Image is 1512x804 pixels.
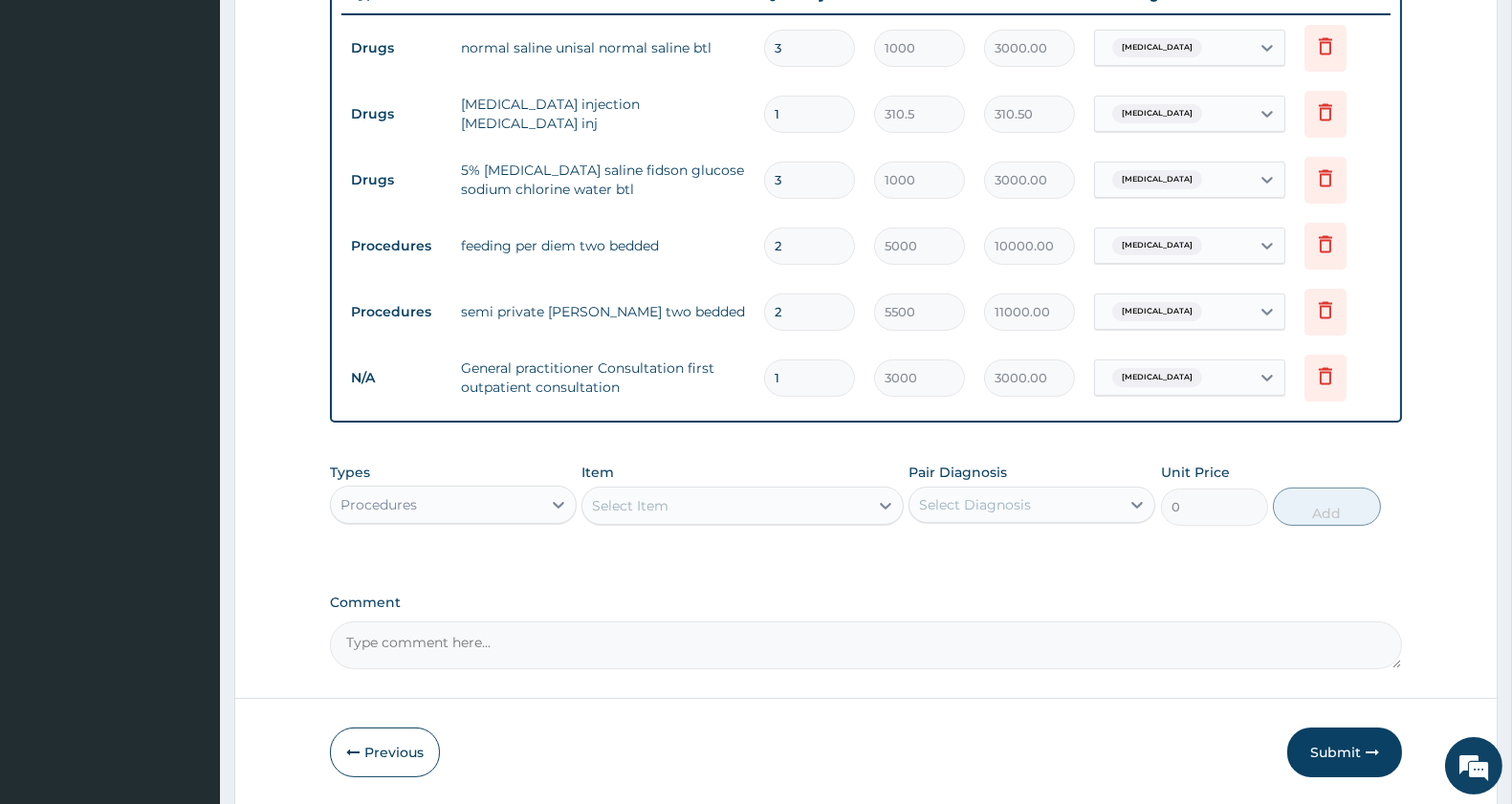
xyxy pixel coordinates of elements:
td: Procedures [341,294,451,330]
td: feeding per diem two bedded [451,227,755,265]
td: semi private [PERSON_NAME] two bedded [451,293,755,331]
label: Types [330,465,370,481]
span: [MEDICAL_DATA] [1112,38,1202,57]
td: [MEDICAL_DATA] injection [MEDICAL_DATA] inj [451,85,755,142]
textarea: Type your message and hit 'Enter' [10,522,364,589]
div: Minimize live chat window [314,10,360,55]
td: normal saline unisal normal saline btl [451,29,755,67]
span: [MEDICAL_DATA] [1112,368,1202,387]
td: 5% [MEDICAL_DATA] saline fidson glucose sodium chlorine water btl [451,151,755,208]
button: Submit [1287,728,1402,777]
img: d_794563401_company_1708531726252_794563401 [35,96,77,143]
div: Procedures [340,495,417,514]
label: Unit Price [1161,463,1230,482]
td: Drugs [341,97,451,132]
label: Pair Diagnosis [909,463,1007,482]
td: Drugs [341,163,451,198]
span: [MEDICAL_DATA] [1112,302,1202,321]
td: N/A [341,360,451,396]
label: Item [581,463,614,482]
label: Comment [330,595,1402,611]
button: Previous [330,728,440,777]
td: Procedures [341,228,451,264]
div: Select Item [592,496,668,515]
span: [MEDICAL_DATA] [1112,236,1202,255]
div: Select Diagnosis [919,495,1031,514]
button: Add [1273,488,1380,526]
span: [MEDICAL_DATA] [1112,170,1202,189]
td: Drugs [341,31,451,66]
div: Chat with us now [99,107,321,132]
span: We're online! [111,241,264,434]
span: [MEDICAL_DATA] [1112,104,1202,123]
td: General practitioner Consultation first outpatient consultation [451,349,755,406]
